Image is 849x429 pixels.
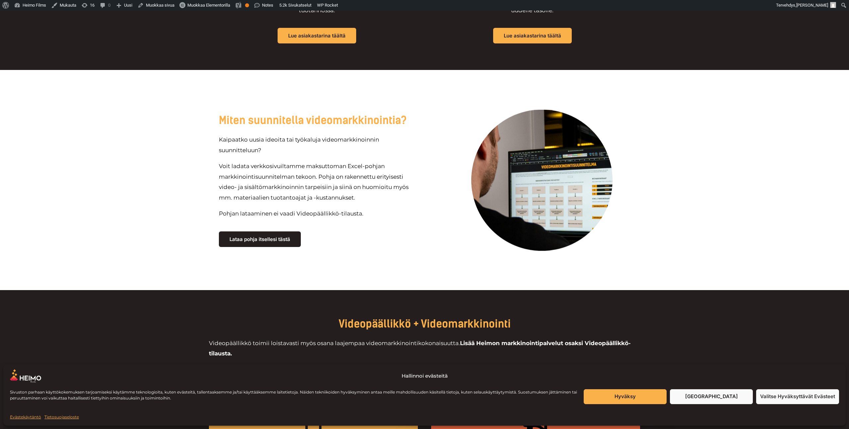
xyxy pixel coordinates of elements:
p: Videopäällikkö toimii loistavasti myös osana laajempaa videomarkkinointikokonaisuutta. [209,338,640,359]
a: Lataa pohja itsellesi tästä [219,231,301,247]
h3: Miten suunnitella videomarkkinointia? [219,113,415,128]
a: Tietosuojaseloste [44,413,79,421]
a: Lue asiakastarina täältä [493,28,572,43]
button: [GEOGRAPHIC_DATA] [670,389,753,404]
a: Lue asiakastarina täältä [278,28,356,43]
span: Lataa pohja itsellesi tästä [229,237,290,242]
span: [PERSON_NAME] [796,3,828,8]
button: Valitse hyväksyttävät evästeet [756,389,839,404]
div: Hallinnoi evästeitä [402,371,448,381]
p: Pohjan lataaminen ei vaadi Videopäällikkö-tilausta. [219,209,415,219]
span: Muokkaa Elementorilla [187,3,230,8]
p: Voit ladata verkkosivuiltamme maksuttoman Excel-pohjan markkinointisuunnitelman tekoon. Pohja on ... [219,161,415,203]
h3: Videopäällikkö + Videomarkkinointi [339,317,511,332]
button: Hyväksy [584,389,667,404]
img: Heimo Filmsin logo [10,369,41,383]
p: Sivuston parhaan käyttökokemuksen tarjoamiseksi käytämme teknologioita, kuten evästeitä, tallenta... [10,389,580,401]
a: Evästekäytäntö [10,413,41,421]
p: Kaipaatko uusia ideoita tai työkaluja videomarkkinoinnin suunnitteluun? [219,135,415,155]
span: Lue asiakastarina täältä [504,33,561,38]
span: Lue asiakastarina täältä [288,33,346,38]
div: OK [245,3,249,7]
img: Markkinointisuunnitelman pohja on räätälöity erityisesti videomarkkinoinnin toimenpiteiden suunni... [362,109,613,251]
